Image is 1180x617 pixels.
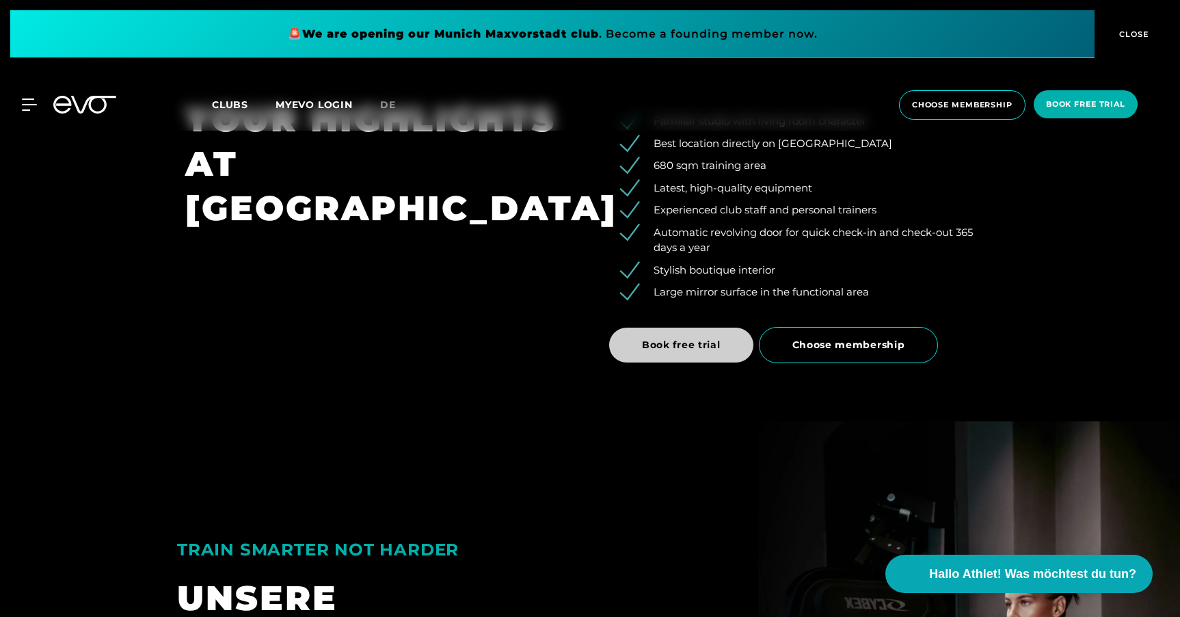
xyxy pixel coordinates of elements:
[1046,99,1125,110] span: book free trial
[1030,90,1142,120] a: book free trial
[380,99,396,111] span: de
[630,225,995,256] li: Automatic revolving door for quick check-in and check-out 365 days a year
[885,555,1153,593] button: Hallo Athlet! Was möchtest du tun?
[212,99,248,111] span: Clubs
[642,338,721,352] span: Book free trial
[792,338,905,352] span: Choose membership
[380,97,412,113] a: de
[630,136,995,152] li: Best location directly on [GEOGRAPHIC_DATA]
[895,90,1030,120] a: choose membership
[630,158,995,174] li: 680 sqm training area
[212,98,276,111] a: Clubs
[630,202,995,218] li: Experienced club staff and personal trainers
[759,317,944,373] a: Choose membership
[1116,28,1149,40] span: CLOSE
[912,99,1013,111] span: choose membership
[185,97,571,231] h1: YOUR HIGHLIGHTS AT [GEOGRAPHIC_DATA]
[630,263,995,278] li: Stylish boutique interior
[609,317,759,373] a: Book free trial
[630,181,995,196] li: Latest, high-quality equipment
[630,285,995,300] li: Large mirror surface in the functional area
[1095,10,1170,58] button: CLOSE
[177,534,647,566] div: TRAIN SMARTER NOT HARDER
[276,99,353,111] a: MYEVO LOGIN
[929,565,1136,583] span: Hallo Athlet! Was möchtest du tun?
